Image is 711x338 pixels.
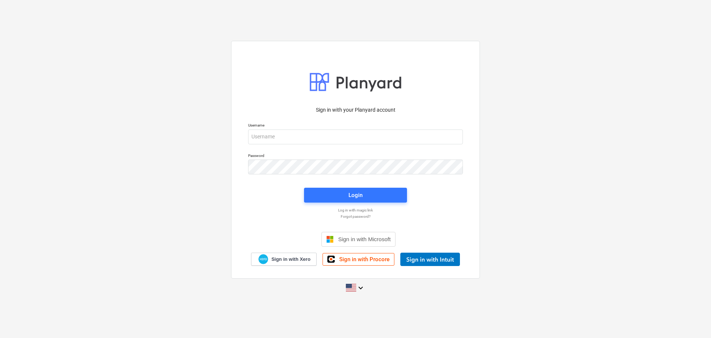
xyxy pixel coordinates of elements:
p: Sign in with your Planyard account [248,106,463,114]
i: keyboard_arrow_down [356,283,365,292]
p: Password [248,153,463,160]
a: Sign in with Procore [323,253,394,266]
p: Username [248,123,463,129]
span: Sign in with Xero [271,256,310,263]
div: Login [348,190,363,200]
span: Sign in with Microsoft [338,236,391,242]
img: Xero logo [258,254,268,264]
img: Microsoft logo [326,236,334,243]
a: Forgot password? [244,214,467,219]
button: Login [304,188,407,203]
input: Username [248,129,463,144]
a: Sign in with Xero [251,253,317,266]
span: Sign in with Procore [339,256,390,263]
a: Log in with magic link [244,208,467,213]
